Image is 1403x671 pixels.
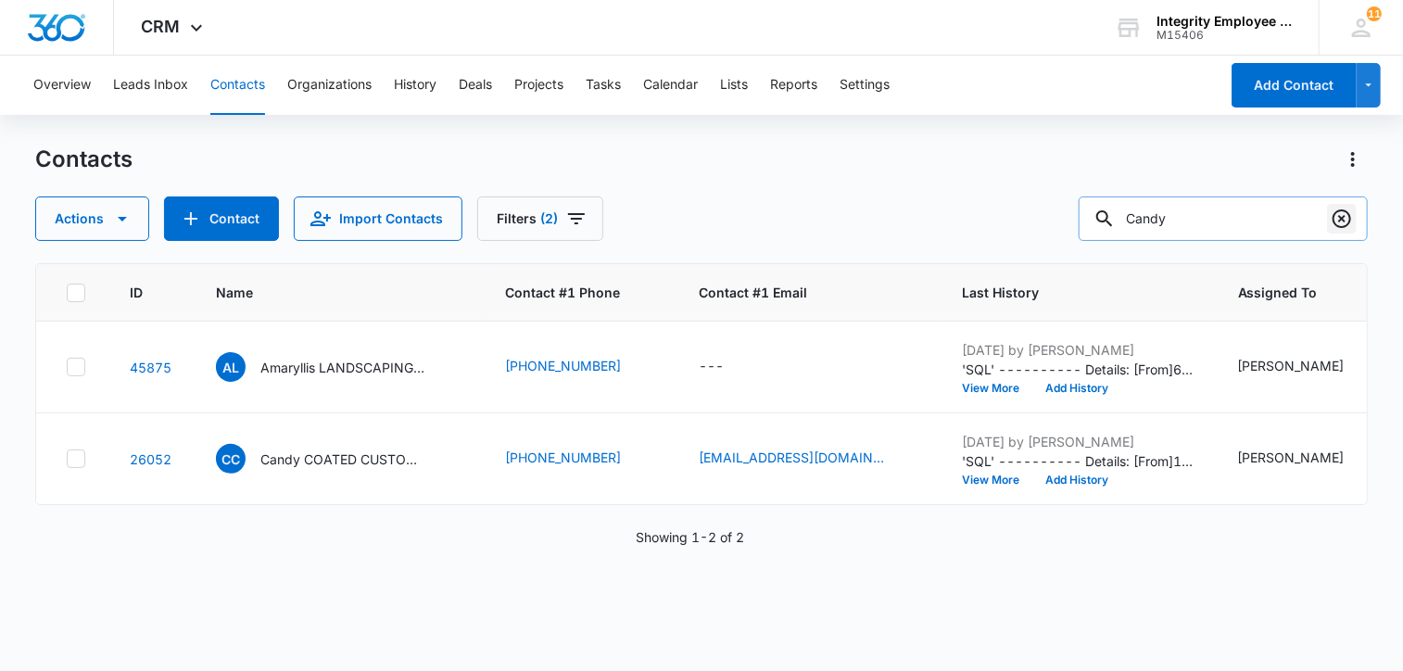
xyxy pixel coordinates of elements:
[130,360,171,375] a: Navigate to contact details page for Amaryllis LANDSCAPING & LAWNCARE LLC
[216,283,434,302] span: Name
[514,56,563,115] button: Projects
[699,448,917,470] div: Contact #1 Email - candycoatedcustoms.sales@gmail.com - Select to Edit Field
[962,451,1194,471] p: 'SQL' ---------- Details: [From]1/7- [PERSON_NAME] said that they were going to be restructuring ...
[477,196,603,241] button: Filters
[1032,383,1121,394] button: Add History
[770,56,817,115] button: Reports
[1238,283,1351,302] span: Assigned To
[216,352,461,382] div: Name - Amaryllis LANDSCAPING & LAWNCARE LLC - Select to Edit Field
[394,56,436,115] button: History
[1032,475,1121,486] button: Add History
[840,56,890,115] button: Settings
[33,56,91,115] button: Overview
[1232,63,1357,108] button: Add Contact
[287,56,372,115] button: Organizations
[1238,448,1345,467] div: [PERSON_NAME]
[1157,29,1292,42] div: account id
[216,444,246,474] span: CC
[260,449,427,469] p: Candy COATED CUSTOMS LLC
[130,283,145,302] span: ID
[636,527,744,547] p: Showing 1-2 of 2
[505,356,621,375] a: [PHONE_NUMBER]
[720,56,748,115] button: Lists
[260,358,427,377] p: Amaryllis LANDSCAPING & LAWNCARE LLC
[962,340,1194,360] p: [DATE] by [PERSON_NAME]
[699,356,724,378] div: ---
[1079,196,1368,241] input: Search Contacts
[962,283,1167,302] span: Last History
[505,283,654,302] span: Contact #1 Phone
[113,56,188,115] button: Leads Inbox
[962,432,1194,451] p: [DATE] by [PERSON_NAME]
[216,444,461,474] div: Name - Candy COATED CUSTOMS LLC - Select to Edit Field
[35,196,149,241] button: Actions
[586,56,621,115] button: Tasks
[210,56,265,115] button: Contacts
[1367,6,1382,21] span: 11
[35,146,133,173] h1: Contacts
[699,356,757,378] div: Contact #1 Email - - Select to Edit Field
[1238,448,1378,470] div: Assigned To - Dan Valentino - Select to Edit Field
[1338,145,1368,174] button: Actions
[962,383,1032,394] button: View More
[505,356,654,378] div: Contact #1 Phone - (239) 770-8261 - Select to Edit Field
[130,451,171,467] a: Navigate to contact details page for Candy COATED CUSTOMS LLC
[699,448,884,467] a: [EMAIL_ADDRESS][DOMAIN_NAME]
[1238,356,1378,378] div: Assigned To - Dan Valentino - Select to Edit Field
[962,475,1032,486] button: View More
[1367,6,1382,21] div: notifications count
[699,283,917,302] span: Contact #1 Email
[1238,356,1345,375] div: [PERSON_NAME]
[962,360,1194,379] p: 'SQL' ---------- Details: [From]6/5- Candy said they had a company that did payroll and accountin...
[294,196,462,241] button: Import Contacts
[142,17,181,36] span: CRM
[540,212,558,225] span: (2)
[1327,204,1357,234] button: Clear
[1157,14,1292,29] div: account name
[643,56,698,115] button: Calendar
[164,196,279,241] button: Add Contact
[505,448,654,470] div: Contact #1 Phone - (813) 769-9216 - Select to Edit Field
[459,56,492,115] button: Deals
[216,352,246,382] span: AL
[505,448,621,467] a: [PHONE_NUMBER]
